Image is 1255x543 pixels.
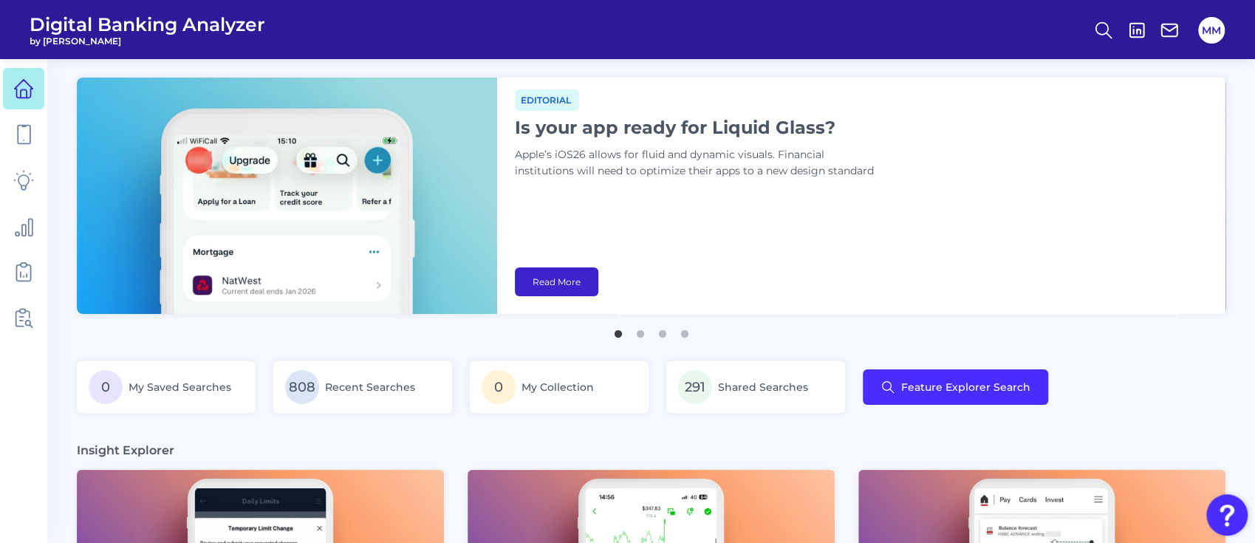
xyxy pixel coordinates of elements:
button: 3 [655,323,670,338]
span: Editorial [515,89,579,111]
span: Feature Explorer Search [901,381,1030,393]
h3: Insight Explorer [77,443,174,458]
span: 0 [89,370,123,404]
span: My Saved Searches [129,380,231,394]
button: 2 [633,323,648,338]
img: bannerImg [77,78,497,314]
a: 0My Collection [470,361,649,413]
button: 1 [611,323,626,338]
span: 808 [285,370,319,404]
span: Shared Searches [718,380,808,394]
a: Editorial [515,92,579,106]
button: MM [1198,17,1225,44]
span: 291 [678,370,712,404]
a: 0My Saved Searches [77,361,256,413]
span: Digital Banking Analyzer [30,13,265,35]
a: 808Recent Searches [273,361,452,413]
h1: Is your app ready for Liquid Glass? [515,117,884,138]
span: by [PERSON_NAME] [30,35,265,47]
a: 291Shared Searches [666,361,845,413]
a: Read More [515,267,598,296]
button: 4 [677,323,692,338]
span: My Collection [522,380,594,394]
button: Open Resource Center [1206,494,1248,536]
button: Feature Explorer Search [863,369,1048,405]
span: 0 [482,370,516,404]
span: Recent Searches [325,380,415,394]
p: Apple’s iOS26 allows for fluid and dynamic visuals. Financial institutions will need to optimize ... [515,147,884,180]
